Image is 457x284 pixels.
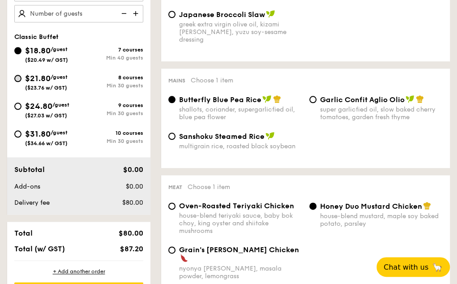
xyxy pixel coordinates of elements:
img: icon-vegan.f8ff3823.svg [265,132,274,140]
span: 🦙 [432,262,443,272]
div: 9 courses [79,102,143,108]
div: greek extra virgin olive oil, kizami [PERSON_NAME], yuzu soy-sesame dressing [179,21,302,43]
span: Mains [168,77,185,84]
span: /guest [51,74,68,80]
span: ($23.76 w/ GST) [25,85,67,91]
img: icon-chef-hat.a58ddaea.svg [423,202,431,210]
div: 8 courses [79,74,143,81]
input: Japanese Broccoli Slawgreek extra virgin olive oil, kizami [PERSON_NAME], yuzu soy-sesame dressing [168,11,175,18]
div: house-blend teriyaki sauce, baby bok choy, king oyster and shiitake mushrooms [179,212,302,235]
img: icon-vegan.f8ff3823.svg [406,95,414,103]
div: 10 courses [79,130,143,136]
input: Grain's [PERSON_NAME] Chickennyonya [PERSON_NAME], masala powder, lemongrass [168,246,175,254]
input: $18.80/guest($20.49 w/ GST)7 coursesMin 40 guests [14,47,21,54]
div: multigrain rice, roasted black soybean [179,142,302,150]
span: ($27.03 w/ GST) [25,112,67,119]
span: $0.00 [126,183,143,190]
span: $0.00 [123,165,143,174]
input: Sanshoku Steamed Ricemultigrain rice, roasted black soybean [168,133,175,140]
span: Meat [168,184,182,190]
img: icon-vegan.f8ff3823.svg [262,95,271,103]
span: Total [14,229,33,237]
span: Choose 1 item [188,183,230,191]
button: Chat with us🦙 [376,257,450,277]
span: Classic Buffet [14,33,59,41]
input: Oven-Roasted Teriyaki Chickenhouse-blend teriyaki sauce, baby bok choy, king oyster and shiitake ... [168,202,175,210]
img: icon-add.58712e84.svg [130,5,143,22]
span: Oven-Roasted Teriyaki Chicken [179,202,294,210]
span: Delivery fee [14,199,50,207]
input: Butterfly Blue Pea Riceshallots, coriander, supergarlicfied oil, blue pea flower [168,96,175,103]
span: Subtotal [14,165,45,174]
span: ($34.66 w/ GST) [25,140,68,146]
img: icon-chef-hat.a58ddaea.svg [273,95,281,103]
span: $31.80 [25,129,51,139]
span: Choose 1 item [191,77,233,84]
span: /guest [51,129,68,136]
input: Honey Duo Mustard Chickenhouse-blend mustard, maple soy baked potato, parsley [309,202,316,210]
div: Min 40 guests [79,55,143,61]
div: Min 30 guests [79,82,143,89]
img: icon-vegan.f8ff3823.svg [266,10,275,18]
span: ($20.49 w/ GST) [25,57,68,63]
img: icon-spicy.37a8142b.svg [180,254,188,262]
span: $21.80 [25,73,51,83]
span: Total (w/ GST) [14,245,65,253]
span: Add-ons [14,183,40,190]
span: $80.00 [119,229,143,237]
span: Sanshoku Steamed Rice [179,132,265,141]
span: Butterfly Blue Pea Rice [179,95,261,104]
input: $21.80/guest($23.76 w/ GST)8 coursesMin 30 guests [14,75,21,82]
input: $24.80/guest($27.03 w/ GST)9 coursesMin 30 guests [14,103,21,110]
input: Garlic Confit Aglio Oliosuper garlicfied oil, slow baked cherry tomatoes, garden fresh thyme [309,96,316,103]
input: Number of guests [14,5,143,22]
div: 7 courses [79,47,143,53]
span: Honey Duo Mustard Chicken [320,202,422,211]
div: Min 30 guests [79,138,143,144]
img: icon-reduce.1d2dbef1.svg [116,5,130,22]
span: Chat with us [384,263,428,271]
div: Min 30 guests [79,110,143,116]
img: icon-chef-hat.a58ddaea.svg [416,95,424,103]
div: nyonya [PERSON_NAME], masala powder, lemongrass [179,265,302,280]
div: super garlicfied oil, slow baked cherry tomatoes, garden fresh thyme [320,106,443,121]
span: Garlic Confit Aglio Olio [320,95,405,104]
div: + Add another order [14,268,143,275]
span: /guest [52,102,69,108]
div: shallots, coriander, supergarlicfied oil, blue pea flower [179,106,302,121]
span: Japanese Broccoli Slaw [179,10,265,19]
span: $80.00 [122,199,143,207]
span: $87.20 [120,245,143,253]
span: $18.80 [25,46,51,56]
span: /guest [51,46,68,52]
span: $24.80 [25,101,52,111]
div: house-blend mustard, maple soy baked potato, parsley [320,212,443,228]
input: $31.80/guest($34.66 w/ GST)10 coursesMin 30 guests [14,130,21,138]
span: Grain's [PERSON_NAME] Chicken [179,245,299,254]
